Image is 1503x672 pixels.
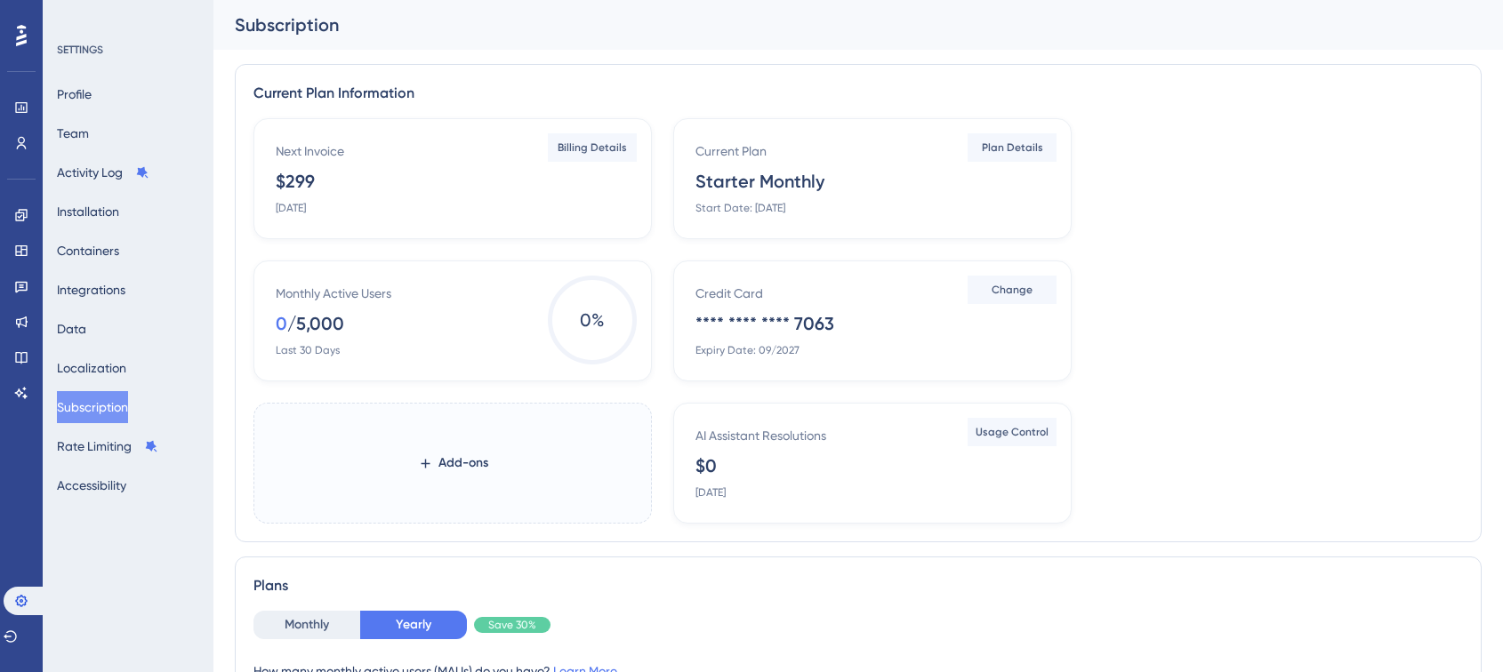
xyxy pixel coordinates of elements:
button: Plan Details [968,133,1057,162]
button: Integrations [57,274,125,306]
span: Usage Control [976,425,1049,439]
button: Billing Details [548,133,637,162]
div: Plans [253,575,1463,596]
div: SETTINGS [57,43,201,57]
button: Yearly [360,611,467,639]
button: Activity Log [57,156,149,188]
button: Localization [57,352,126,384]
span: Plan Details [982,140,1043,155]
span: Save 30% [488,618,536,632]
span: Change [992,283,1033,297]
button: Subscription [57,391,128,423]
div: Next Invoice [276,140,344,162]
div: [DATE] [276,201,306,215]
button: Rate Limiting [57,430,158,462]
div: Current Plan Information [253,83,1463,104]
div: Subscription [235,12,1437,37]
div: AI Assistant Resolutions [695,425,826,446]
div: / 5,000 [287,311,344,336]
div: $299 [276,169,315,194]
button: Monthly [253,611,360,639]
span: Add-ons [438,452,488,474]
div: $0 [695,453,717,478]
span: 0 % [548,276,637,364]
div: Credit Card [695,283,763,304]
div: 0 [276,311,287,336]
button: Team [57,117,89,149]
button: Installation [57,196,119,228]
span: Billing Details [558,140,627,155]
div: [DATE] [695,485,726,500]
div: Last 30 Days [276,343,340,357]
button: Containers [57,235,119,267]
div: Monthly Active Users [276,283,391,304]
button: Change [968,276,1057,304]
button: Profile [57,78,92,110]
div: Expiry Date: 09/2027 [695,343,800,357]
div: Start Date: [DATE] [695,201,785,215]
button: Add-ons [418,447,488,479]
div: Current Plan [695,140,767,162]
div: Starter Monthly [695,169,824,194]
button: Data [57,313,86,345]
button: Accessibility [57,469,126,501]
button: Usage Control [968,418,1057,446]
